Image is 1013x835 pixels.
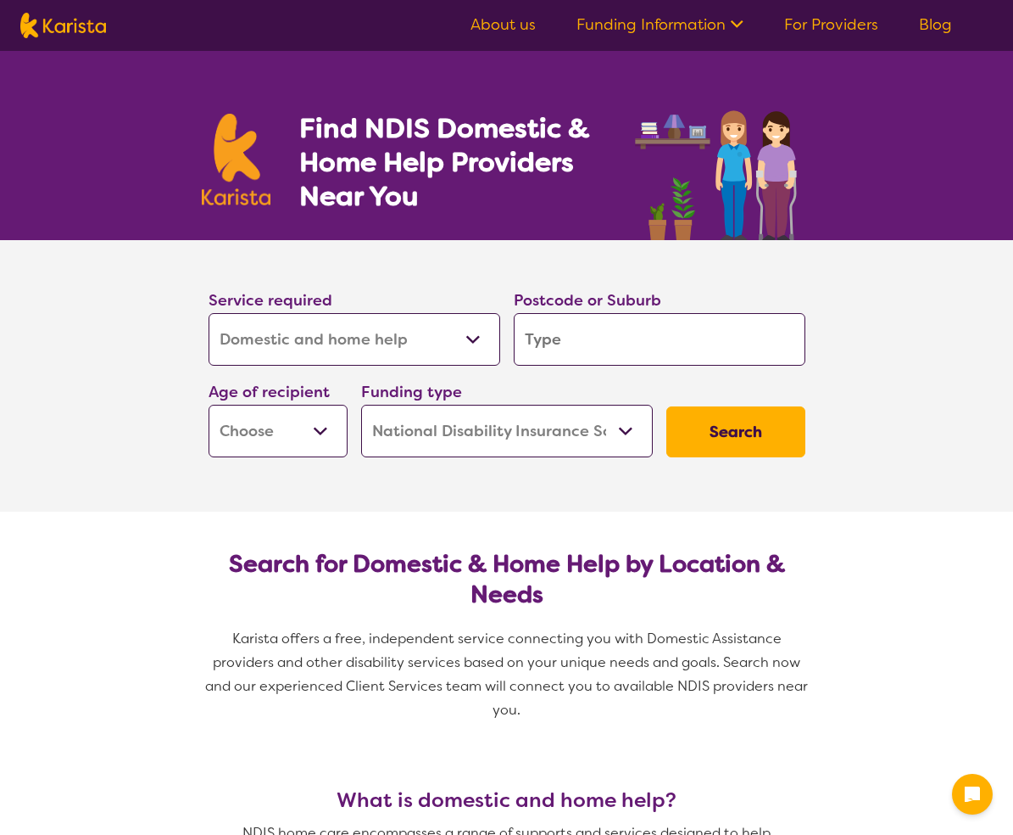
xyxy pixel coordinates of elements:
[202,114,271,205] img: Karista logo
[20,13,106,38] img: Karista logo
[666,406,805,457] button: Search
[202,788,812,812] h3: What is domestic and home help?
[205,630,811,719] span: Karista offers a free, independent service connecting you with Domestic Assistance providers and ...
[919,14,952,35] a: Blog
[514,313,805,366] input: Type
[630,92,811,240] img: domestic-help
[470,14,536,35] a: About us
[784,14,878,35] a: For Providers
[209,290,332,311] label: Service required
[222,549,792,610] h2: Search for Domestic & Home Help by Location & Needs
[514,290,661,311] label: Postcode or Suburb
[299,111,613,213] h1: Find NDIS Domestic & Home Help Providers Near You
[361,382,462,402] label: Funding type
[209,382,330,402] label: Age of recipient
[576,14,743,35] a: Funding Information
